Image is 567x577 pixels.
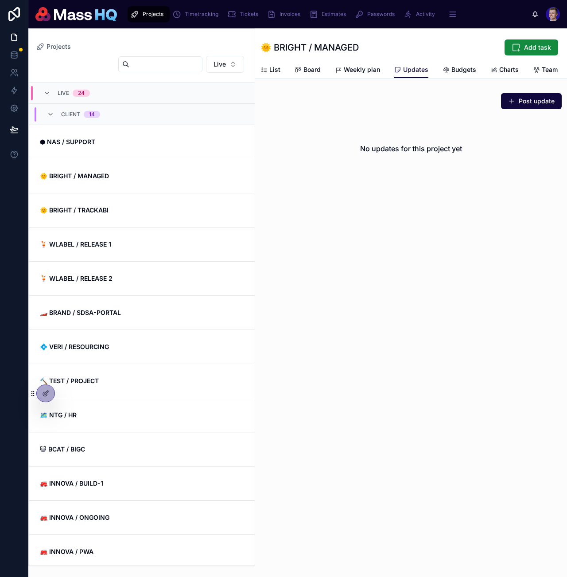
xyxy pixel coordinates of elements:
div: 24 [78,90,85,97]
strong: ⬢ NAS / SUPPORT [40,138,95,145]
span: Estimates [322,11,346,18]
a: Budgets [443,62,476,79]
a: 🌞 BRIGHT / TRACKABI [29,193,255,228]
span: Live [214,60,226,69]
span: Charts [499,65,519,74]
a: Weekly plan [335,62,380,79]
strong: 😺 BCAT / BIGC [40,445,85,453]
span: Add task [524,43,551,52]
img: App logo [35,7,117,21]
span: Passwords [367,11,395,18]
span: Updates [403,65,428,74]
h1: 🌞 BRIGHT / MANAGED [260,41,359,54]
span: Projects [143,11,163,18]
a: 🌞 BRIGHT / MANAGED [29,159,255,193]
a: Charts [490,62,519,79]
a: 🚒 INNOVA / PWA [29,535,255,569]
a: Activity [401,6,441,22]
a: List [260,62,280,79]
a: 🔨 TEST / PROJECT [29,364,255,398]
strong: 🍹 WLABEL / RELEASE 2 [40,275,113,282]
span: Team [542,65,558,74]
a: Passwords [352,6,401,22]
strong: 🗺 NTG / HR [40,411,77,419]
a: 🍹 WLABEL / RELEASE 2 [29,262,255,296]
strong: 🌞 BRIGHT / MANAGED [40,172,109,180]
a: Tickets [225,6,264,22]
strong: 🚒 INNOVA / ONGOING [40,514,109,521]
a: Timetracking [170,6,225,22]
div: 14 [89,111,95,118]
span: Projects [47,42,71,51]
a: ⬢ NAS / SUPPORT [29,125,255,159]
a: 🏎️ BRAND / SDSA-PORTAL [29,296,255,330]
strong: 🍹 WLABEL / RELEASE 1 [40,240,111,248]
span: List [269,65,280,74]
span: Weekly plan [344,65,380,74]
a: 🍹 WLABEL / RELEASE 1 [29,228,255,262]
button: Post update [501,93,562,109]
a: 🚒 INNOVA / ONGOING [29,501,255,535]
span: Client [61,111,80,118]
button: Select Button [206,56,244,73]
a: Projects [36,42,71,51]
a: Estimates [307,6,352,22]
span: Tickets [240,11,258,18]
a: Board [295,62,321,79]
a: Updates [394,62,428,79]
span: Board [303,65,321,74]
span: Invoices [280,11,300,18]
a: 💠 VERI / RESOURCING [29,330,255,364]
strong: 🚒 INNOVA / PWA [40,548,93,555]
span: LIVE [58,90,69,97]
a: Projects [128,6,170,22]
strong: 💠 VERI / RESOURCING [40,343,109,350]
div: scrollable content [124,4,532,24]
h2: No updates for this project yet [360,143,462,154]
a: 😺 BCAT / BIGC [29,432,255,467]
span: Activity [416,11,435,18]
a: 🗺 NTG / HR [29,398,255,432]
strong: 🏎️ BRAND / SDSA-PORTAL [40,309,121,316]
strong: 🔨 TEST / PROJECT [40,377,99,385]
a: Team [533,62,558,79]
a: Invoices [264,6,307,22]
span: Timetracking [185,11,218,18]
strong: 🚒 INNOVA / BUILD-1 [40,479,103,487]
button: Add task [505,39,558,55]
span: Budgets [451,65,476,74]
strong: 🌞 BRIGHT / TRACKABI [40,206,109,214]
a: 🚒 INNOVA / BUILD-1 [29,467,255,501]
